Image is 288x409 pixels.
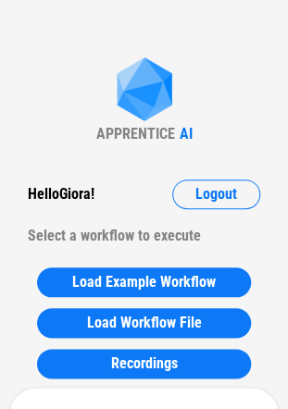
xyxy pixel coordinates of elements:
button: Logout [172,180,260,209]
div: AI [180,125,193,143]
span: Logout [195,187,237,202]
img: Apprentice AI [107,57,182,125]
button: Recordings [37,349,251,378]
span: Recordings [111,356,178,371]
div: APPRENTICE [96,125,175,143]
span: Load Example Workflow [72,275,216,290]
button: Load Workflow File [37,308,251,338]
span: Load Workflow File [87,316,202,330]
button: Load Example Workflow [37,267,251,297]
div: Hello Giora ! [28,180,94,209]
div: Select a workflow to execute [28,221,260,251]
